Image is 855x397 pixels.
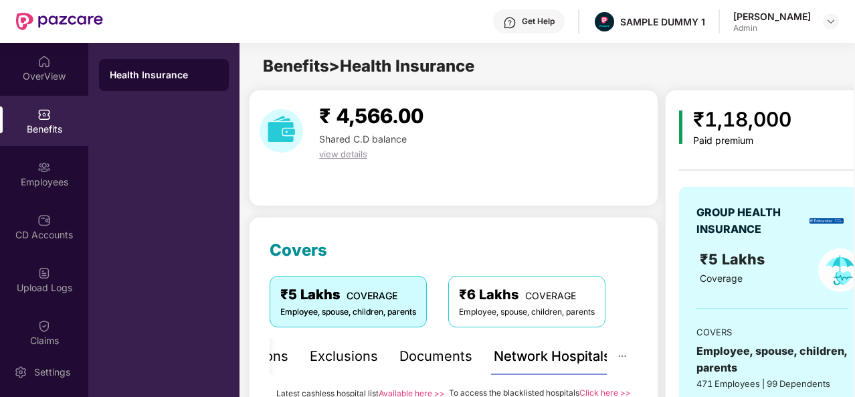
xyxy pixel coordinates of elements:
span: Shared C.D balance [319,133,407,145]
img: Pazcare_Alternative_logo-01-01.png [595,12,614,31]
div: 471 Employees | 99 Dependents [696,377,848,390]
div: Documents [399,346,472,367]
img: insurerLogo [810,218,844,224]
span: ₹5 Lakhs [700,250,769,268]
div: Admin [733,23,811,33]
img: svg+xml;base64,PHN2ZyBpZD0iQ0RfQWNjb3VudHMiIGRhdGEtbmFtZT0iQ0QgQWNjb3VudHMiIHhtbG5zPSJodHRwOi8vd3... [37,214,51,227]
span: Covers [270,240,327,260]
span: Coverage [700,272,743,284]
img: svg+xml;base64,PHN2ZyBpZD0iRHJvcGRvd24tMzJ4MzIiIHhtbG5zPSJodHRwOi8vd3d3LnczLm9yZy8yMDAwL3N2ZyIgd2... [826,16,836,27]
div: Exclusions [310,346,378,367]
span: COVERAGE [347,290,397,301]
img: svg+xml;base64,PHN2ZyBpZD0iQmVuZWZpdHMiIHhtbG5zPSJodHRwOi8vd3d3LnczLm9yZy8yMDAwL3N2ZyIgd2lkdGg9Ij... [37,108,51,121]
span: COVERAGE [525,290,576,301]
div: ₹6 Lakhs [459,285,595,305]
img: svg+xml;base64,PHN2ZyBpZD0iSGVscC0zMngzMiIgeG1sbnM9Imh0dHA6Ly93d3cudzMub3JnLzIwMDAvc3ZnIiB3aWR0aD... [503,16,516,29]
button: ellipsis [607,338,638,375]
img: svg+xml;base64,PHN2ZyBpZD0iSG9tZSIgeG1sbnM9Imh0dHA6Ly93d3cudzMub3JnLzIwMDAvc3ZnIiB3aWR0aD0iMjAiIG... [37,55,51,68]
img: New Pazcare Logo [16,13,103,30]
div: Employee, spouse, children, parents [459,306,595,319]
img: svg+xml;base64,PHN2ZyBpZD0iQ2xhaW0iIHhtbG5zPSJodHRwOi8vd3d3LnczLm9yZy8yMDAwL3N2ZyIgd2lkdGg9IjIwIi... [37,319,51,333]
div: Settings [30,366,74,379]
img: icon [679,110,682,144]
div: SAMPLE DUMMY 1 [620,15,705,28]
div: [PERSON_NAME] [733,10,811,23]
img: svg+xml;base64,PHN2ZyBpZD0iU2V0dGluZy0yMHgyMCIgeG1sbnM9Imh0dHA6Ly93d3cudzMub3JnLzIwMDAvc3ZnIiB3aW... [14,366,27,379]
img: svg+xml;base64,PHN2ZyBpZD0iRW1wbG95ZWVzIiB4bWxucz0iaHR0cDovL3d3dy53My5vcmcvMjAwMC9zdmciIHdpZHRoPS... [37,161,51,174]
div: Health Insurance [110,68,218,82]
div: GROUP HEALTH INSURANCE [696,204,805,238]
div: Paid premium [693,135,791,147]
span: Benefits > Health Insurance [263,56,474,76]
div: ₹5 Lakhs [280,285,416,305]
div: ₹1,18,000 [693,104,791,135]
div: Network Hospitals [494,346,611,367]
div: Employee, spouse, children, parents [696,343,848,376]
span: ₹ 4,566.00 [319,104,423,128]
img: download [260,109,303,153]
div: COVERS [696,325,848,339]
span: view details [319,149,367,159]
span: ellipsis [617,351,627,361]
img: svg+xml;base64,PHN2ZyBpZD0iVXBsb2FkX0xvZ3MiIGRhdGEtbmFtZT0iVXBsb2FkIExvZ3MiIHhtbG5zPSJodHRwOi8vd3... [37,266,51,280]
div: Get Help [522,16,555,27]
div: Employee, spouse, children, parents [280,306,416,319]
